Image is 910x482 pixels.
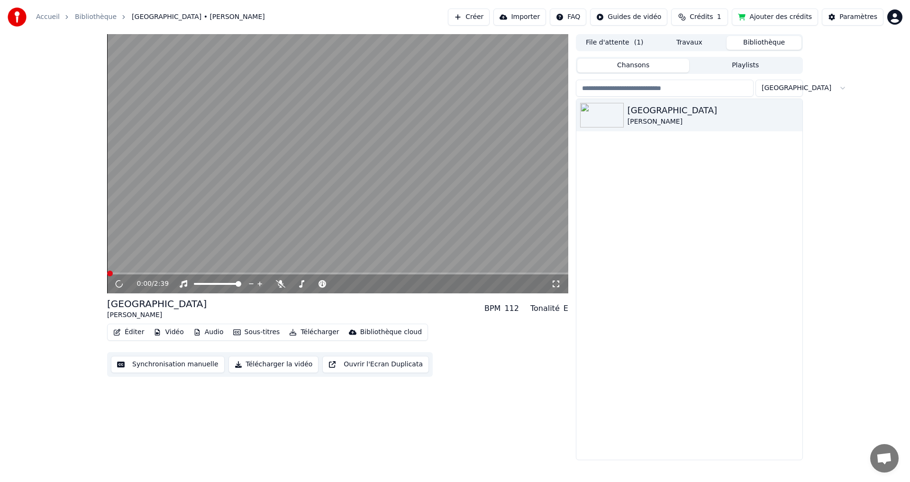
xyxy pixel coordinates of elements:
[36,12,60,22] a: Accueil
[322,356,429,373] button: Ouvrir l'Ecran Duplicata
[190,326,227,339] button: Audio
[628,117,799,127] div: [PERSON_NAME]
[577,59,690,73] button: Chansons
[137,279,160,289] div: /
[530,303,560,314] div: Tonalité
[564,303,568,314] div: E
[150,326,187,339] button: Vidéo
[504,303,519,314] div: 112
[577,36,652,50] button: File d'attente
[111,356,225,373] button: Synchronisation manuelle
[690,12,713,22] span: Crédits
[8,8,27,27] img: youka
[634,38,644,47] span: ( 1 )
[652,36,727,50] button: Travaux
[229,326,284,339] button: Sous-titres
[717,12,721,22] span: 1
[137,279,152,289] span: 0:00
[493,9,546,26] button: Importer
[732,9,818,26] button: Ajouter des crédits
[590,9,667,26] button: Guides de vidéo
[550,9,586,26] button: FAQ
[762,83,831,93] span: [GEOGRAPHIC_DATA]
[870,444,899,473] div: Ouvrir le chat
[107,310,207,320] div: [PERSON_NAME]
[839,12,877,22] div: Paramètres
[727,36,801,50] button: Bibliothèque
[107,297,207,310] div: [GEOGRAPHIC_DATA]
[671,9,728,26] button: Crédits1
[132,12,265,22] span: [GEOGRAPHIC_DATA] • [PERSON_NAME]
[628,104,799,117] div: [GEOGRAPHIC_DATA]
[228,356,319,373] button: Télécharger la vidéo
[822,9,883,26] button: Paramètres
[154,279,169,289] span: 2:39
[75,12,117,22] a: Bibliothèque
[285,326,343,339] button: Télécharger
[360,327,422,337] div: Bibliothèque cloud
[689,59,801,73] button: Playlists
[484,303,500,314] div: BPM
[448,9,490,26] button: Créer
[36,12,265,22] nav: breadcrumb
[109,326,148,339] button: Éditer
